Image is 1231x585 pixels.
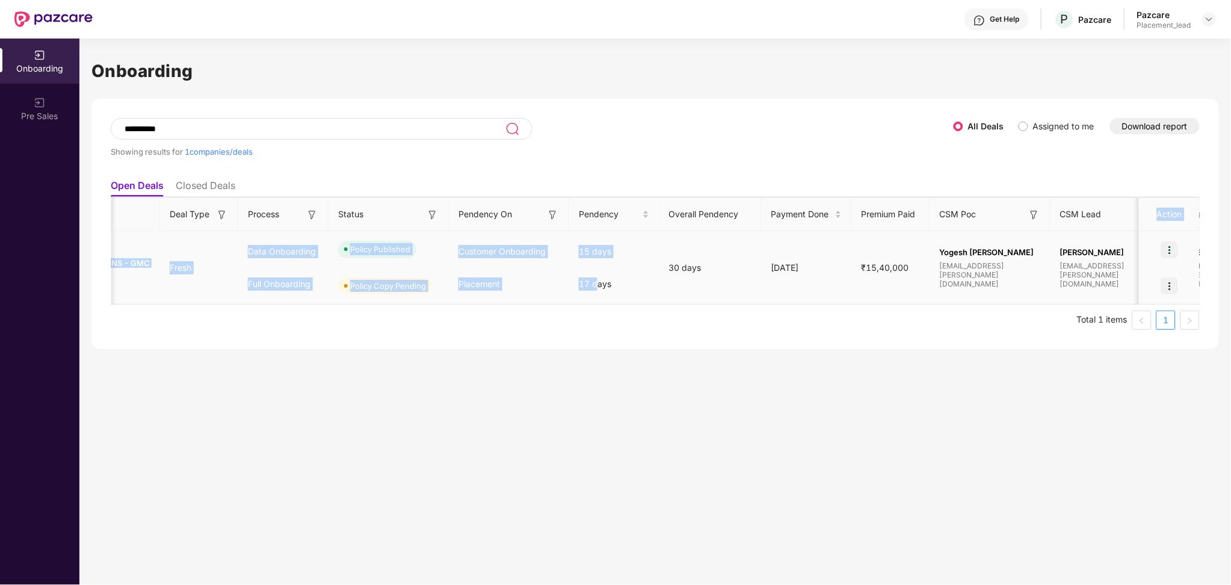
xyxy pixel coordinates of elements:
span: Customer Onboarding [458,246,546,256]
button: Download report [1110,118,1200,134]
img: svg+xml;base64,PHN2ZyB3aWR0aD0iMTYiIGhlaWdodD0iMTYiIHZpZXdCb3g9IjAgMCAxNiAxNiIgZmlsbD0ibm9uZSIgeG... [306,209,318,221]
a: 1 [1157,311,1175,329]
span: P [1061,12,1069,26]
h1: Onboarding [91,58,1219,84]
img: svg+xml;base64,PHN2ZyB3aWR0aD0iMTYiIGhlaWdodD0iMTYiIHZpZXdCb3g9IjAgMCAxNiAxNiIgZmlsbD0ibm9uZSIgeG... [547,209,559,221]
button: right [1180,311,1200,330]
div: Data Onboarding [238,235,329,268]
img: svg+xml;base64,PHN2ZyB3aWR0aD0iMjAiIGhlaWdodD0iMjAiIHZpZXdCb3g9IjAgMCAyMCAyMCIgZmlsbD0ibm9uZSIgeG... [34,97,46,109]
th: Overall Pendency [659,198,762,231]
span: CSM Lead [1060,208,1102,221]
li: Previous Page [1132,311,1152,330]
div: Get Help [990,14,1020,24]
span: CSM Poc [940,208,976,221]
img: icon [1161,277,1178,294]
img: svg+xml;base64,PHN2ZyB3aWR0aD0iMjQiIGhlaWdodD0iMjUiIHZpZXdCb3g9IjAgMCAyNCAyNSIgZmlsbD0ibm9uZSIgeG... [505,122,519,136]
span: [EMAIL_ADDRESS][PERSON_NAME][DOMAIN_NAME] [940,261,1041,288]
img: svg+xml;base64,PHN2ZyB3aWR0aD0iMTYiIGhlaWdodD0iMTYiIHZpZXdCb3g9IjAgMCAxNiAxNiIgZmlsbD0ibm9uZSIgeG... [427,209,439,221]
div: 15 days [569,235,659,268]
div: Pazcare [1079,14,1112,25]
span: Process [248,208,279,221]
span: Pendency On [458,208,512,221]
img: svg+xml;base64,PHN2ZyBpZD0iRHJvcGRvd24tMzJ4MzIiIHhtbG5zPSJodHRwOi8vd3d3LnczLm9yZy8yMDAwL3N2ZyIgd2... [1205,14,1214,24]
th: Action [1140,198,1200,231]
div: 17 days [569,268,659,300]
span: Payment Done [771,208,833,221]
th: Premium Paid [852,198,930,231]
th: Pendency [569,198,659,231]
li: Open Deals [111,179,164,197]
span: ₹15,40,000 [852,262,919,273]
span: Placement [458,279,500,289]
img: icon [1161,241,1178,258]
span: Fresh [160,262,201,273]
label: Assigned to me [1033,121,1094,131]
div: Pazcare [1137,9,1191,20]
button: left [1132,311,1152,330]
li: 1 [1156,311,1176,330]
span: Yogesh [PERSON_NAME] [940,247,1041,257]
span: Pendency [579,208,640,221]
span: left [1138,317,1146,324]
div: [DATE] [762,261,852,274]
div: 30 days [659,261,762,274]
img: svg+xml;base64,PHN2ZyB3aWR0aD0iMjAiIGhlaWdodD0iMjAiIHZpZXdCb3g9IjAgMCAyMCAyMCIgZmlsbD0ibm9uZSIgeG... [34,49,46,61]
span: Deal Type [170,208,209,221]
th: Payment Done [762,198,852,231]
label: All Deals [968,121,1004,131]
span: Status [338,208,363,221]
div: Placement_lead [1137,20,1191,30]
img: New Pazcare Logo [14,11,93,27]
li: Total 1 items [1077,311,1128,330]
span: 1 companies/deals [185,147,253,156]
li: Closed Deals [176,179,235,197]
span: [EMAIL_ADDRESS][PERSON_NAME][DOMAIN_NAME] [1060,261,1161,288]
div: Policy Copy Pending [350,280,426,292]
span: [PERSON_NAME] [1060,247,1161,257]
img: svg+xml;base64,PHN2ZyBpZD0iSGVscC0zMngzMiIgeG1sbnM9Imh0dHA6Ly93d3cudzMub3JnLzIwMDAvc3ZnIiB3aWR0aD... [973,14,986,26]
img: svg+xml;base64,PHN2ZyB3aWR0aD0iMTYiIGhlaWdodD0iMTYiIHZpZXdCb3g9IjAgMCAxNiAxNiIgZmlsbD0ibm9uZSIgeG... [1028,209,1040,221]
div: Showing results for [111,147,954,156]
img: svg+xml;base64,PHN2ZyB3aWR0aD0iMTYiIGhlaWdodD0iMTYiIHZpZXdCb3g9IjAgMCAxNiAxNiIgZmlsbD0ibm9uZSIgeG... [216,209,228,221]
div: Policy Published [350,243,410,255]
li: Next Page [1180,311,1200,330]
span: right [1186,317,1194,324]
div: Full Onboarding [238,268,329,300]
